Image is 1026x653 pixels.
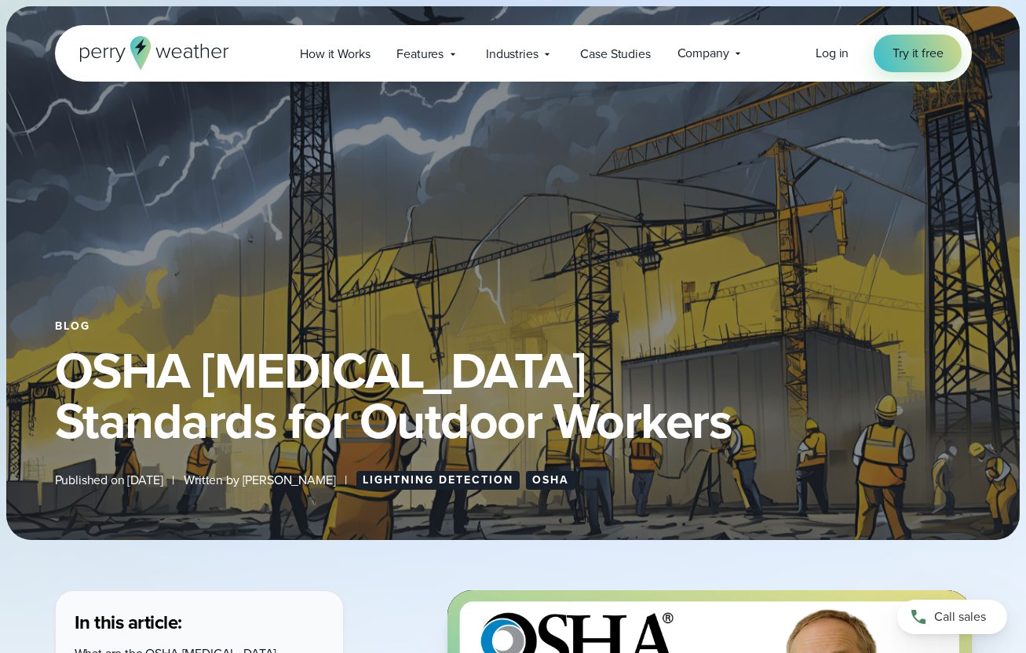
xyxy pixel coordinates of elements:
span: Call sales [934,607,986,626]
a: Case Studies [567,38,663,70]
div: Blog [55,320,972,333]
span: | [345,471,347,490]
h3: In this article: [75,610,324,635]
a: OSHA [526,471,575,490]
a: Try it free [874,35,962,72]
span: Industries [486,45,538,64]
span: Features [396,45,444,64]
span: Company [677,44,729,63]
h1: OSHA [MEDICAL_DATA] Standards for Outdoor Workers [55,345,972,446]
span: Written by [PERSON_NAME] [184,471,335,490]
span: How it Works [300,45,370,64]
span: Log in [816,44,849,62]
a: Log in [816,44,849,63]
span: | [172,471,174,490]
a: Call sales [897,600,1007,634]
a: Lightning Detection [356,471,520,490]
span: Case Studies [580,45,650,64]
a: How it Works [287,38,383,70]
span: Try it free [893,44,943,63]
span: Published on [DATE] [55,471,163,490]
